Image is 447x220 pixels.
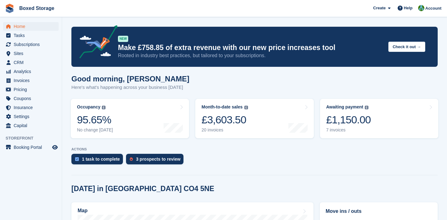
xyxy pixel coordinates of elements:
[14,76,51,85] span: Invoices
[130,157,133,161] img: prospect-51fa495bee0391a8d652442698ab0144808aea92771e9ea1ae160a38d050c398.svg
[388,42,425,52] button: Check it out →
[77,104,100,110] div: Occupancy
[74,25,118,61] img: price-adjustments-announcement-icon-8257ccfd72463d97f412b2fc003d46551f7dbcb40ab6d574587a9cd5c0d94...
[3,103,59,112] a: menu
[17,3,57,13] a: Boxed Storage
[71,84,189,91] p: Here's what's happening across your business [DATE]
[3,121,59,130] a: menu
[3,76,59,85] a: menu
[14,103,51,112] span: Insurance
[77,127,113,133] div: No change [DATE]
[71,185,214,193] h2: [DATE] in [GEOGRAPHIC_DATA] CO4 5NE
[373,5,386,11] span: Create
[195,99,314,138] a: Month-to-date sales £3,603.50 20 invoices
[71,147,438,151] p: ACTIONS
[326,127,371,133] div: 7 invoices
[71,75,189,83] h1: Good morning, [PERSON_NAME]
[82,157,120,162] div: 1 task to complete
[3,49,59,58] a: menu
[14,31,51,40] span: Tasks
[5,4,14,13] img: stora-icon-8386f47178a22dfd0bd8f6a31ec36ba5ce8667c1dd55bd0f319d3a0aa187defe.svg
[201,113,248,126] div: £3,603.50
[71,154,126,167] a: 1 task to complete
[404,5,413,11] span: Help
[418,5,424,11] img: Tobias Butler
[14,67,51,76] span: Analytics
[201,104,242,110] div: Month-to-date sales
[3,67,59,76] a: menu
[51,144,59,151] a: Preview store
[201,127,248,133] div: 20 invoices
[326,113,371,126] div: £1,150.00
[14,112,51,121] span: Settings
[102,106,106,109] img: icon-info-grey-7440780725fd019a000dd9b08b2336e03edf1995a4989e88bcd33f0948082b44.svg
[6,135,62,141] span: Storefront
[14,94,51,103] span: Coupons
[14,85,51,94] span: Pricing
[14,22,51,31] span: Home
[3,94,59,103] a: menu
[71,99,189,138] a: Occupancy 95.65% No change [DATE]
[14,58,51,67] span: CRM
[3,143,59,152] a: menu
[14,143,51,152] span: Booking Portal
[326,208,432,215] h2: Move ins / outs
[3,22,59,31] a: menu
[326,104,363,110] div: Awaiting payment
[75,157,79,161] img: task-75834270c22a3079a89374b754ae025e5fb1db73e45f91037f5363f120a921f8.svg
[365,106,368,109] img: icon-info-grey-7440780725fd019a000dd9b08b2336e03edf1995a4989e88bcd33f0948082b44.svg
[77,113,113,126] div: 95.65%
[14,49,51,58] span: Sites
[3,85,59,94] a: menu
[244,106,248,109] img: icon-info-grey-7440780725fd019a000dd9b08b2336e03edf1995a4989e88bcd33f0948082b44.svg
[320,99,438,138] a: Awaiting payment £1,150.00 7 invoices
[3,112,59,121] a: menu
[14,40,51,49] span: Subscriptions
[3,31,59,40] a: menu
[3,58,59,67] a: menu
[118,36,128,42] div: NEW
[136,157,180,162] div: 3 prospects to review
[118,52,383,59] p: Rooted in industry best practices, but tailored to your subscriptions.
[425,5,441,11] span: Account
[3,40,59,49] a: menu
[78,208,88,213] h2: Map
[126,154,187,167] a: 3 prospects to review
[14,121,51,130] span: Capital
[118,43,383,52] p: Make £758.85 of extra revenue with our new price increases tool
